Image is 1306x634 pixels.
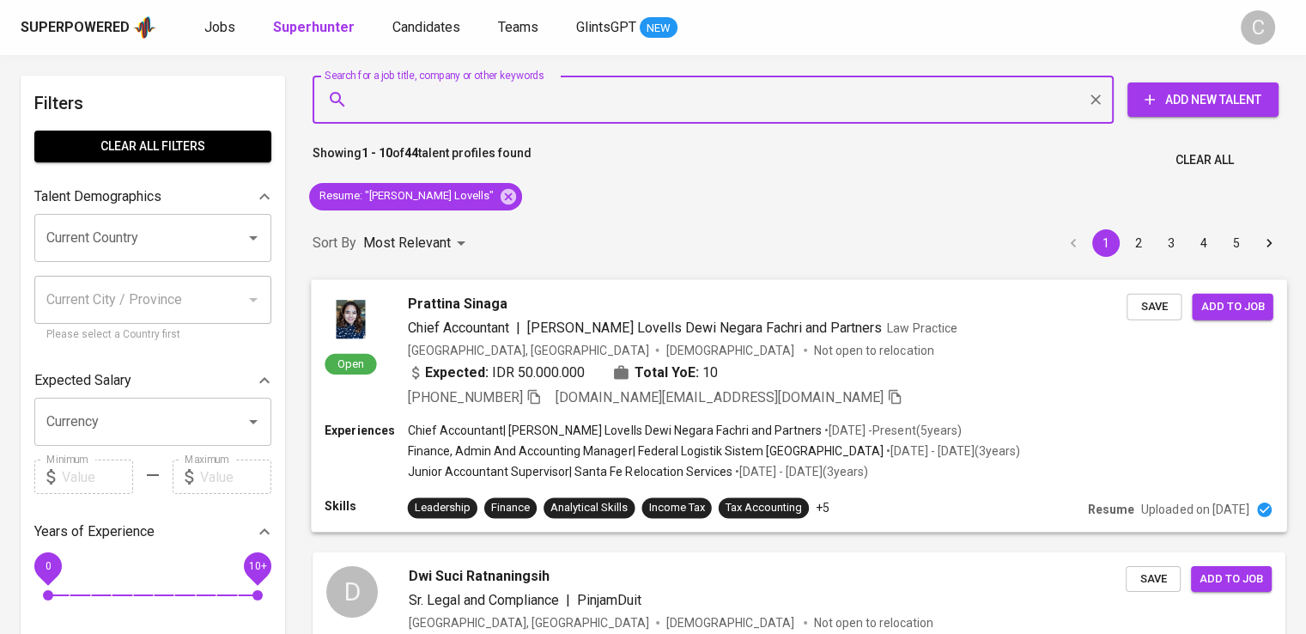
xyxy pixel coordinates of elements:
[1057,229,1285,257] nav: pagination navigation
[1127,293,1181,320] button: Save
[1157,229,1185,257] button: Go to page 3
[46,326,259,344] p: Please select a Country first
[408,293,507,314] span: Prattina Sinaga
[732,463,868,480] p: • [DATE] - [DATE] ( 3 years )
[34,515,271,549] div: Years of Experience
[326,566,378,618] div: D
[498,17,542,39] a: Teams
[566,590,570,611] span: |
[313,280,1285,532] a: OpenPrattina SinagaChief Accountant|[PERSON_NAME] Lovells Dewi Negara Fachri and PartnersLaw Prac...
[1127,82,1279,117] button: Add New Talent
[408,422,822,439] p: Chief Accountant | [PERSON_NAME] Lovells Dewi Negara Fachri and Partners
[1134,570,1172,589] span: Save
[1141,501,1248,518] p: Uploaded on [DATE]
[516,317,520,338] span: |
[34,363,271,398] div: Expected Salary
[409,566,550,587] span: Dwi Suci Ratnaningsih
[34,180,271,214] div: Talent Demographics
[34,521,155,542] p: Years of Experience
[21,15,156,40] a: Superpoweredapp logo
[666,614,797,631] span: [DEMOGRAPHIC_DATA]
[634,362,698,382] b: Total YoE:
[1169,144,1241,176] button: Clear All
[822,422,961,439] p: • [DATE] - Present ( 5 years )
[1141,89,1265,111] span: Add New Talent
[204,19,235,35] span: Jobs
[1192,293,1273,320] button: Add to job
[309,183,522,210] div: Resume: "[PERSON_NAME] Lovells"
[1084,88,1108,112] button: Clear
[325,497,407,515] p: Skills
[409,592,559,608] span: Sr. Legal and Compliance
[331,356,371,370] span: Open
[325,422,407,439] p: Experiences
[640,20,677,37] span: NEW
[884,442,1019,460] p: • [DATE] - [DATE] ( 3 years )
[309,188,504,204] span: Resume : "[PERSON_NAME] Lovells"
[392,19,460,35] span: Candidates
[392,17,464,39] a: Candidates
[887,320,957,334] span: Law Practice
[248,560,266,572] span: 10+
[34,89,271,117] h6: Filters
[1175,149,1234,171] span: Clear All
[415,500,471,516] div: Leadership
[204,17,239,39] a: Jobs
[1200,296,1264,316] span: Add to job
[726,500,802,516] div: Tax Accounting
[363,233,451,253] p: Most Relevant
[556,388,884,405] span: [DOMAIN_NAME][EMAIL_ADDRESS][DOMAIN_NAME]
[408,388,523,405] span: [PHONE_NUMBER]
[1255,229,1283,257] button: Go to next page
[666,341,797,358] span: [DEMOGRAPHIC_DATA]
[1223,229,1250,257] button: Go to page 5
[498,19,538,35] span: Teams
[550,500,628,516] div: Analytical Skills
[408,442,884,460] p: Finance, Admin And Accounting Manager | Federal Logistik Sistem [GEOGRAPHIC_DATA]
[48,136,258,157] span: Clear All filters
[1125,229,1152,257] button: Go to page 2
[408,319,509,335] span: Chief Accountant
[34,370,131,391] p: Expected Salary
[133,15,156,40] img: app logo
[1088,501,1134,518] p: Resume
[21,18,130,38] div: Superpowered
[200,460,271,494] input: Value
[1135,296,1173,316] span: Save
[1200,570,1263,589] span: Add to job
[425,362,489,382] b: Expected:
[648,500,704,516] div: Income Tax
[527,319,882,335] span: [PERSON_NAME] Lovells Dewi Negara Fachri and Partners
[34,131,271,162] button: Clear All filters
[1190,229,1218,257] button: Go to page 4
[408,463,732,480] p: Junior Accountant Supervisor | Santa Fe Relocation Services
[241,226,265,250] button: Open
[576,17,677,39] a: GlintsGPT NEW
[1126,566,1181,593] button: Save
[577,592,641,608] span: PinjamDuit
[814,614,933,631] p: Not open to relocation
[1191,566,1272,593] button: Add to job
[325,293,376,344] img: 4e86dd9958e3898c55652f42bd48eaa4.jpeg
[62,460,133,494] input: Value
[408,362,586,382] div: IDR 50.000.000
[363,228,471,259] div: Most Relevant
[241,410,265,434] button: Open
[313,233,356,253] p: Sort By
[702,362,718,382] span: 10
[45,560,51,572] span: 0
[404,146,418,160] b: 44
[1241,10,1275,45] div: C
[814,341,933,358] p: Not open to relocation
[576,19,636,35] span: GlintsGPT
[409,614,649,631] div: [GEOGRAPHIC_DATA], [GEOGRAPHIC_DATA]
[313,144,532,176] p: Showing of talent profiles found
[34,186,161,207] p: Talent Demographics
[491,500,530,516] div: Finance
[361,146,392,160] b: 1 - 10
[816,499,829,516] p: +5
[273,17,358,39] a: Superhunter
[273,19,355,35] b: Superhunter
[1092,229,1120,257] button: page 1
[408,341,649,358] div: [GEOGRAPHIC_DATA], [GEOGRAPHIC_DATA]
